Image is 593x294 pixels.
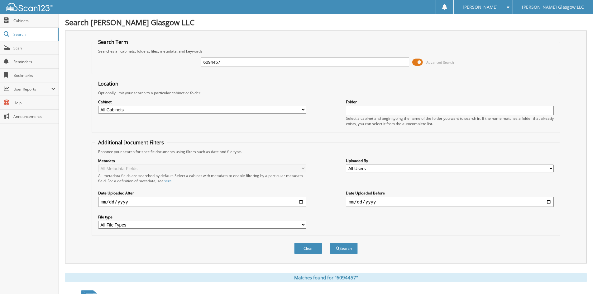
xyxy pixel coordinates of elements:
a: here [164,178,172,184]
img: scan123-logo-white.svg [6,3,53,11]
span: [PERSON_NAME] [463,5,498,9]
h1: Search [PERSON_NAME] Glasgow LLC [65,17,587,27]
span: Announcements [13,114,55,119]
label: File type [98,214,306,220]
div: Enhance your search for specific documents using filters such as date and file type. [95,149,557,154]
div: Searches all cabinets, folders, files, metadata, and keywords [95,49,557,54]
input: start [98,197,306,207]
legend: Location [95,80,122,87]
input: end [346,197,554,207]
button: Search [330,243,358,254]
button: Clear [294,243,322,254]
span: Advanced Search [426,60,454,65]
span: [PERSON_NAME] Glasgow LLC [522,5,584,9]
div: Select a cabinet and begin typing the name of the folder you want to search in. If the name match... [346,116,554,126]
label: Date Uploaded After [98,190,306,196]
legend: Search Term [95,39,131,45]
label: Uploaded By [346,158,554,163]
div: All metadata fields are searched by default. Select a cabinet with metadata to enable filtering b... [98,173,306,184]
label: Date Uploaded Before [346,190,554,196]
span: Help [13,100,55,105]
span: Bookmarks [13,73,55,78]
div: Matches found for "6094457" [65,273,587,282]
span: Scan [13,45,55,51]
div: Optionally limit your search to a particular cabinet or folder [95,90,557,96]
span: Reminders [13,59,55,64]
span: Search [13,32,55,37]
span: Cabinets [13,18,55,23]
label: Metadata [98,158,306,163]
span: User Reports [13,86,51,92]
label: Cabinet [98,99,306,105]
legend: Additional Document Filters [95,139,167,146]
label: Folder [346,99,554,105]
